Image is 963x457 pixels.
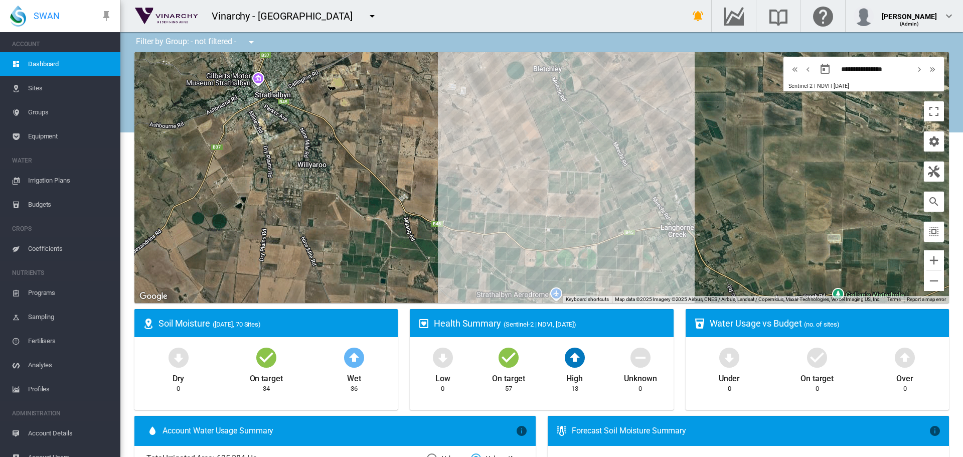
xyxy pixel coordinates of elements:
[142,318,154,330] md-icon: icon-map-marker-radius
[28,169,112,193] span: Irrigation Plans
[241,32,261,52] button: icon-menu-down
[431,345,455,369] md-icon: icon-arrow-down-bold-circle
[263,384,270,393] div: 34
[516,425,528,437] md-icon: icon-information
[28,237,112,261] span: Coefficients
[928,135,940,147] md-icon: icon-cog
[710,317,941,330] div: Water Usage vs Budget
[137,290,170,303] img: Google
[563,345,587,369] md-icon: icon-arrow-up-bold-circle
[146,425,158,437] md-icon: icon-water
[28,377,112,401] span: Profiles
[28,305,112,329] span: Sampling
[802,63,814,75] md-icon: icon-chevron-left
[435,369,450,384] div: Low
[811,10,835,22] md-icon: Click here for help
[131,4,202,29] img: w0Qft+VqZP3VuTC8dpDAJ7LdIo91XfzZr3O9TnuOHxAUZgr5LmA4xT6LoPgZA0IR0CIxCSJjBkoUJImpADgREISRMYslAhJE3...
[903,384,907,393] div: 0
[504,321,576,328] span: (Sentinel-2 | NDVI, [DATE])
[28,124,112,148] span: Equipment
[728,384,731,393] div: 0
[924,271,944,291] button: Zoom out
[28,100,112,124] span: Groups
[815,59,835,79] button: md-calendar
[893,345,917,369] md-icon: icon-arrow-up-bold-circle
[254,345,278,369] md-icon: icon-checkbox-marked-circle
[10,6,26,27] img: SWAN-Landscape-Logo-Colour-drop.png
[924,192,944,212] button: icon-magnify
[441,384,444,393] div: 0
[566,296,609,303] button: Keyboard shortcuts
[418,318,430,330] md-icon: icon-heart-box-outline
[927,63,938,75] md-icon: icon-chevron-double-right
[245,36,257,48] md-icon: icon-menu-down
[638,384,642,393] div: 0
[928,196,940,208] md-icon: icon-magnify
[28,281,112,305] span: Programs
[505,384,512,393] div: 57
[788,63,801,75] button: icon-chevron-double-left
[694,318,706,330] md-icon: icon-cup-water
[615,296,881,302] span: Map data ©2025 Imagery ©2025 Airbus, CNES / Airbus, Landsat / Copernicus, Maxar Technologies, Vex...
[566,369,583,384] div: High
[804,321,840,328] span: (no. of sites)
[12,405,112,421] span: ADMINISTRATION
[28,353,112,377] span: Analytes
[100,10,112,22] md-icon: icon-pin
[173,369,185,384] div: Dry
[167,345,191,369] md-icon: icon-arrow-down-bold-circle
[717,345,741,369] md-icon: icon-arrow-down-bold-circle
[177,384,180,393] div: 0
[163,425,516,436] span: Account Water Usage Summary
[556,425,568,437] md-icon: icon-thermometer-lines
[624,369,657,384] div: Unknown
[28,52,112,76] span: Dashboard
[800,369,834,384] div: On target
[250,369,283,384] div: On target
[719,369,740,384] div: Under
[342,345,366,369] md-icon: icon-arrow-up-bold-circle
[766,10,790,22] md-icon: Search the knowledge base
[926,63,939,75] button: icon-chevron-double-right
[924,222,944,242] button: icon-select-all
[801,63,815,75] button: icon-chevron-left
[572,425,929,436] div: Forecast Soil Moisture Summary
[928,226,940,238] md-icon: icon-select-all
[805,345,829,369] md-icon: icon-checkbox-marked-circle
[924,131,944,151] button: icon-cog
[28,329,112,353] span: Fertilisers
[914,63,925,75] md-icon: icon-chevron-right
[688,6,708,26] button: icon-bell-ring
[213,321,261,328] span: ([DATE], 70 Sites)
[831,83,849,89] span: | [DATE]
[692,10,704,22] md-icon: icon-bell-ring
[722,10,746,22] md-icon: Go to the Data Hub
[12,153,112,169] span: WATER
[628,345,653,369] md-icon: icon-minus-circle
[896,369,913,384] div: Over
[28,421,112,445] span: Account Details
[882,8,937,18] div: [PERSON_NAME]
[434,317,665,330] div: Health Summary
[924,250,944,270] button: Zoom in
[816,384,819,393] div: 0
[913,63,926,75] button: icon-chevron-right
[788,83,829,89] span: Sentinel-2 | NDVI
[497,345,521,369] md-icon: icon-checkbox-marked-circle
[362,6,382,26] button: icon-menu-down
[492,369,525,384] div: On target
[571,384,578,393] div: 13
[128,32,264,52] div: Filter by Group: - not filtered -
[28,193,112,217] span: Budgets
[351,384,358,393] div: 36
[900,21,919,27] span: (Admin)
[943,10,955,22] md-icon: icon-chevron-down
[34,10,60,22] span: SWAN
[789,63,800,75] md-icon: icon-chevron-double-left
[12,36,112,52] span: ACCOUNT
[28,76,112,100] span: Sites
[854,6,874,26] img: profile.jpg
[887,296,901,302] a: Terms
[907,296,946,302] a: Report a map error
[212,9,362,23] div: Vinarchy - [GEOGRAPHIC_DATA]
